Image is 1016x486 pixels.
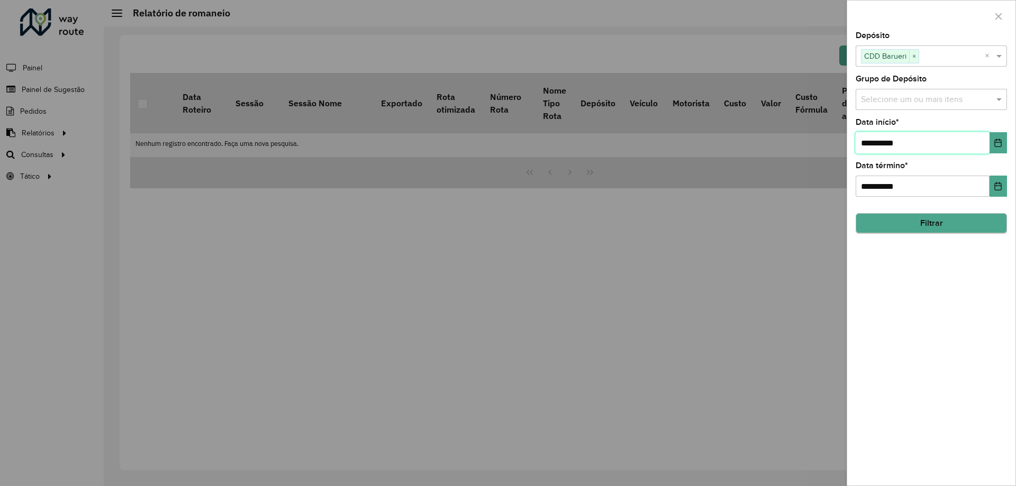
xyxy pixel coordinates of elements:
button: Choose Date [990,176,1007,197]
button: Choose Date [990,132,1007,153]
span: CDD Barueri [861,50,909,62]
button: Filtrar [856,213,1007,233]
label: Grupo de Depósito [856,72,927,85]
span: Clear all [985,50,994,62]
label: Data término [856,159,908,172]
label: Depósito [856,29,890,42]
label: Data início [856,116,899,129]
span: × [909,50,919,63]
